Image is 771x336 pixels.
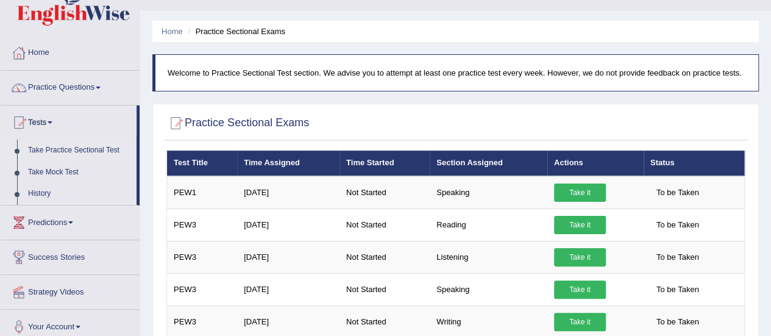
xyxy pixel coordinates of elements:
th: Time Assigned [237,151,339,176]
td: PEW3 [167,273,238,306]
span: To be Taken [650,281,705,299]
td: PEW3 [167,241,238,273]
span: To be Taken [650,216,705,234]
th: Actions [547,151,644,176]
h2: Practice Sectional Exams [166,114,309,132]
td: PEW3 [167,209,238,241]
td: [DATE] [237,209,339,241]
a: Take Mock Test [23,162,137,184]
td: Speaking [430,273,547,306]
a: Take it [554,216,606,234]
a: Take it [554,248,606,266]
td: Listening [430,241,547,273]
a: Home [1,36,140,66]
a: Predictions [1,206,140,236]
li: Practice Sectional Exams [185,26,285,37]
td: [DATE] [237,273,339,306]
td: PEW1 [167,176,238,209]
th: Section Assigned [430,151,547,176]
td: Not Started [339,176,430,209]
a: Tests [1,105,137,136]
th: Status [644,151,745,176]
a: Take it [554,313,606,331]
td: Speaking [430,176,547,209]
td: Not Started [339,241,430,273]
span: To be Taken [650,248,705,266]
span: To be Taken [650,184,705,202]
th: Time Started [339,151,430,176]
a: Practice Questions [1,71,140,101]
td: Not Started [339,209,430,241]
span: To be Taken [650,313,705,331]
a: Take it [554,281,606,299]
td: Reading [430,209,547,241]
a: Take it [554,184,606,202]
td: [DATE] [237,241,339,273]
a: Strategy Videos [1,275,140,306]
a: History [23,183,137,205]
td: [DATE] [237,176,339,209]
p: Welcome to Practice Sectional Test section. We advise you to attempt at least one practice test e... [168,67,746,79]
th: Test Title [167,151,238,176]
a: Success Stories [1,240,140,271]
td: Not Started [339,273,430,306]
a: Home [162,27,183,36]
a: Take Practice Sectional Test [23,140,137,162]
